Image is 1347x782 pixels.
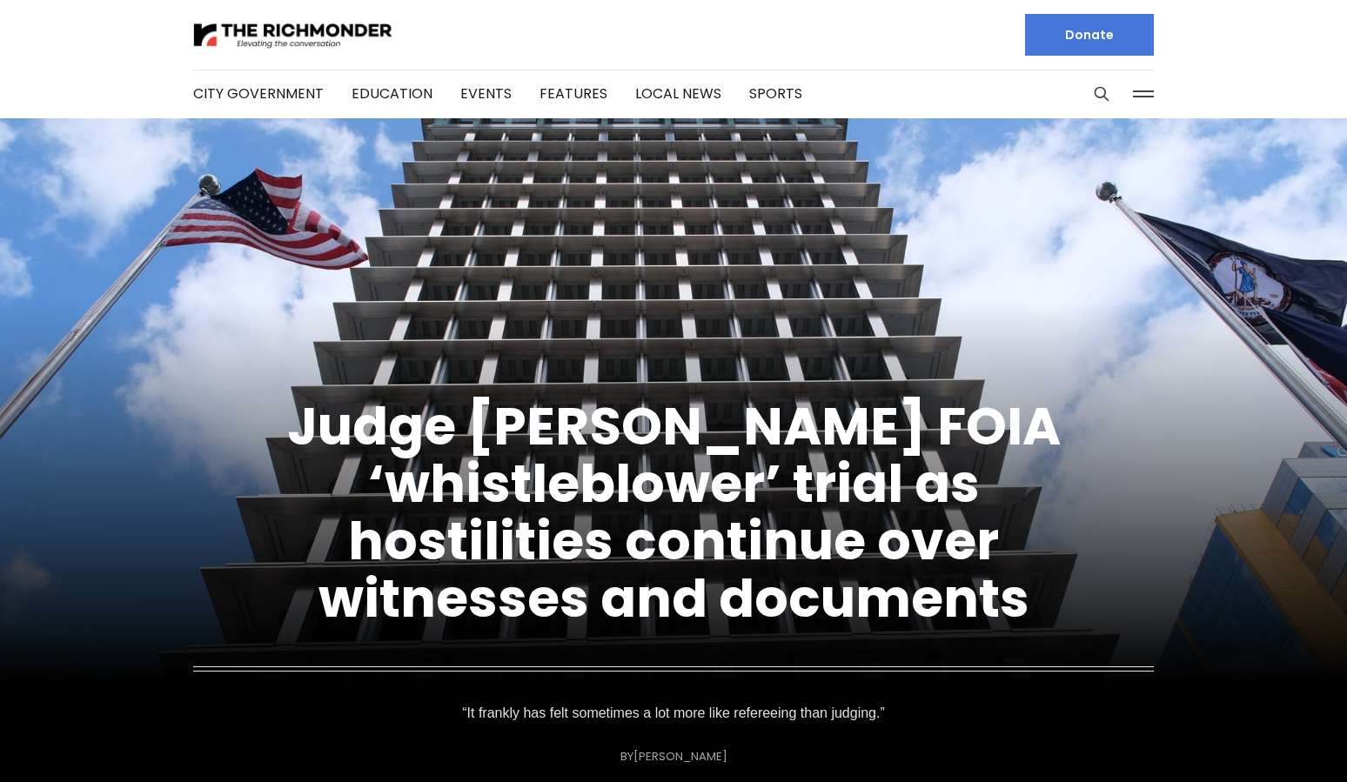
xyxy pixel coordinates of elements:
a: City Government [193,84,324,104]
a: Judge [PERSON_NAME] FOIA ‘whistleblower’ trial as hostilities continue over witnesses and documents [287,390,1061,635]
iframe: portal-trigger [1256,697,1347,782]
a: Local News [635,84,721,104]
a: Features [539,84,607,104]
button: Search this site [1089,81,1115,107]
a: Events [460,84,512,104]
div: By [620,750,727,763]
a: Sports [749,84,802,104]
a: [PERSON_NAME] [633,748,727,765]
p: “It frankly has felt sometimes a lot more like refereeing than judging.” [458,701,890,725]
img: The Richmonder [193,20,393,50]
a: Donate [1025,14,1154,56]
a: Education [352,84,432,104]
